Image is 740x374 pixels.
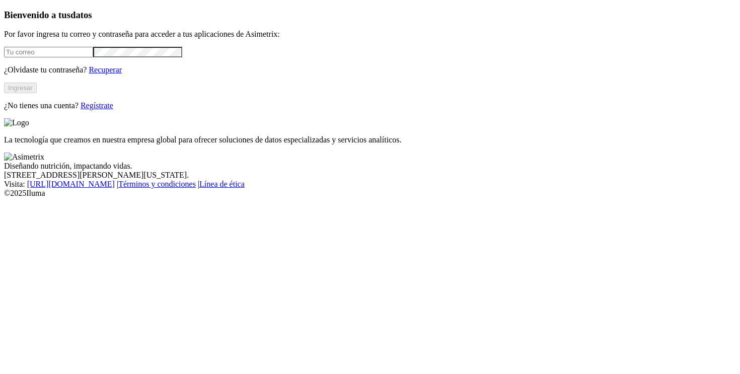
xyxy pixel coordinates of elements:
p: ¿No tienes una cuenta? [4,101,736,110]
div: Diseñando nutrición, impactando vidas. [4,162,736,171]
a: [URL][DOMAIN_NAME] [27,180,115,188]
p: ¿Olvidaste tu contraseña? [4,65,736,74]
img: Asimetrix [4,153,44,162]
a: Línea de ética [199,180,245,188]
img: Logo [4,118,29,127]
a: Términos y condiciones [118,180,196,188]
div: © 2025 Iluma [4,189,736,198]
a: Regístrate [81,101,113,110]
p: La tecnología que creamos en nuestra empresa global para ofrecer soluciones de datos especializad... [4,135,736,144]
h3: Bienvenido a tus [4,10,736,21]
button: Ingresar [4,83,37,93]
input: Tu correo [4,47,93,57]
span: datos [70,10,92,20]
div: [STREET_ADDRESS][PERSON_NAME][US_STATE]. [4,171,736,180]
p: Por favor ingresa tu correo y contraseña para acceder a tus aplicaciones de Asimetrix: [4,30,736,39]
div: Visita : | | [4,180,736,189]
a: Recuperar [89,65,122,74]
